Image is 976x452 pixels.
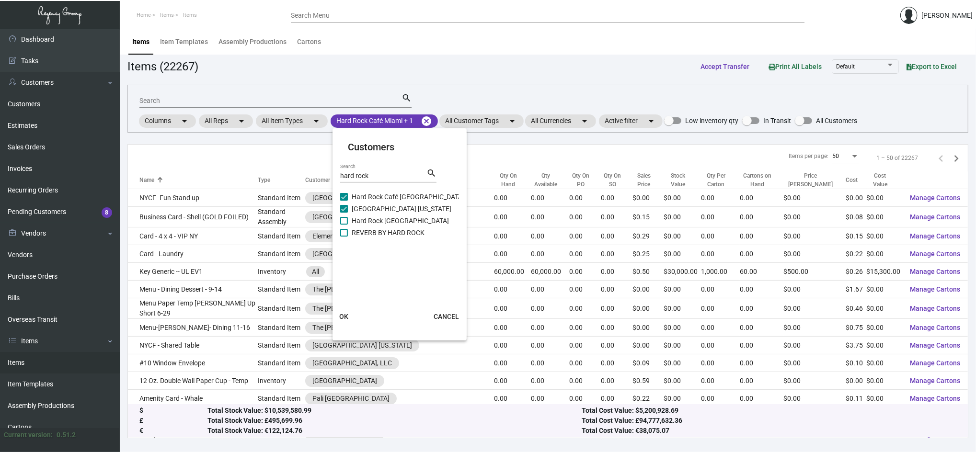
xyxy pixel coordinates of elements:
mat-card-title: Customers [348,140,451,154]
span: Hard Rock [GEOGRAPHIC_DATA] [352,215,449,226]
mat-icon: search [426,168,436,179]
span: [GEOGRAPHIC_DATA] [US_STATE] [352,203,451,215]
button: CANCEL [426,308,467,325]
span: OK [339,313,348,320]
span: Hard Rock Café [GEOGRAPHIC_DATA] [352,191,464,203]
div: Current version: [4,430,53,440]
span: REVERB BY HARD ROCK [352,227,425,238]
button: OK [329,308,359,325]
div: 0.51.2 [57,430,76,440]
span: CANCEL [434,313,459,320]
